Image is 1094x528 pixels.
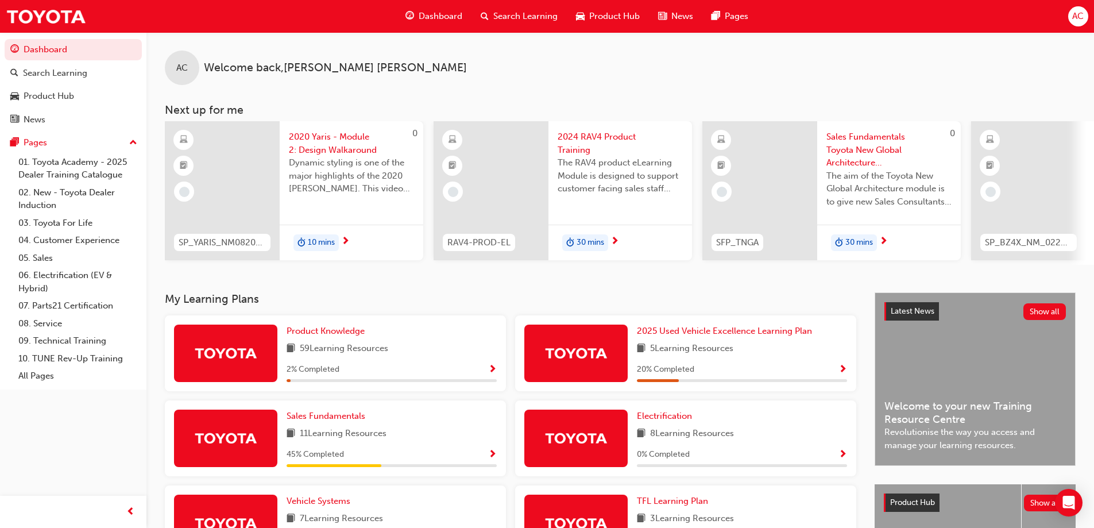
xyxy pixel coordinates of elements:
[544,428,608,448] img: Trak
[712,9,720,24] span: pages-icon
[300,342,388,356] span: 59 Learning Resources
[14,367,142,385] a: All Pages
[204,61,467,75] span: Welcome back , [PERSON_NAME] [PERSON_NAME]
[985,187,996,197] span: learningRecordVerb_NONE-icon
[447,236,511,249] span: RAV4-PROD-EL
[165,292,856,306] h3: My Learning Plans
[5,39,142,60] a: Dashboard
[396,5,471,28] a: guage-iconDashboard
[650,427,734,441] span: 8 Learning Resources
[165,121,423,260] a: 0SP_YARIS_NM0820_EL_022020 Yaris - Module 2: Design WalkaroundDynamic styling is one of the major...
[5,86,142,107] a: Product Hub
[637,326,812,336] span: 2025 Used Vehicle Excellence Learning Plan
[826,130,952,169] span: Sales Fundamentals Toyota New Global Architecture eLearning Module
[287,495,355,508] a: Vehicle Systems
[287,512,295,526] span: book-icon
[1072,10,1084,23] span: AC
[14,214,142,232] a: 03. Toyota For Life
[985,236,1072,249] span: SP_BZ4X_NM_0224_EL01
[637,496,708,506] span: TFL Learning Plan
[488,363,497,377] button: Show Progress
[448,187,458,197] span: learningRecordVerb_NONE-icon
[637,410,697,423] a: Electrification
[488,448,497,462] button: Show Progress
[1024,495,1067,511] button: Show all
[5,132,142,153] button: Pages
[835,236,843,250] span: duration-icon
[14,249,142,267] a: 05. Sales
[180,159,188,174] span: booktick-icon
[845,236,873,249] span: 30 mins
[194,428,257,448] img: Trak
[5,63,142,84] a: Search Learning
[14,297,142,315] a: 07. Parts21 Certification
[838,448,847,462] button: Show Progress
[14,315,142,333] a: 08. Service
[649,5,702,28] a: news-iconNews
[884,426,1066,452] span: Revolutionise the way you access and manage your learning resources.
[567,5,649,28] a: car-iconProduct Hub
[838,363,847,377] button: Show Progress
[412,128,418,138] span: 0
[558,130,683,156] span: 2024 RAV4 Product Training
[481,9,489,24] span: search-icon
[826,169,952,209] span: The aim of the Toyota New Global Architecture module is to give new Sales Consultants and Sales P...
[14,184,142,214] a: 02. New - Toyota Dealer Induction
[449,133,457,148] span: learningResourceType_ELEARNING-icon
[287,326,365,336] span: Product Knowledge
[637,363,694,376] span: 20 % Completed
[838,365,847,375] span: Show Progress
[488,450,497,460] span: Show Progress
[146,103,1094,117] h3: Next up for me
[1068,6,1088,26] button: AC
[23,67,87,80] div: Search Learning
[986,159,994,174] span: booktick-icon
[10,115,19,125] span: news-icon
[10,68,18,79] span: search-icon
[879,237,888,247] span: next-icon
[544,343,608,363] img: Trak
[287,410,370,423] a: Sales Fundamentals
[950,128,955,138] span: 0
[558,156,683,195] span: The RAV4 product eLearning Module is designed to support customer facing sales staff with introdu...
[287,342,295,356] span: book-icon
[287,325,369,338] a: Product Knowledge
[637,411,692,421] span: Electrification
[449,159,457,174] span: booktick-icon
[194,343,257,363] img: Trak
[702,121,961,260] a: 0SFP_TNGASales Fundamentals Toyota New Global Architecture eLearning ModuleThe aim of the Toyota ...
[297,236,306,250] span: duration-icon
[702,5,757,28] a: pages-iconPages
[179,236,266,249] span: SP_YARIS_NM0820_EL_02
[176,61,188,75] span: AC
[637,448,690,461] span: 0 % Completed
[289,156,414,195] span: Dynamic styling is one of the major highlights of the 2020 [PERSON_NAME]. This video gives an in-...
[14,332,142,350] a: 09. Technical Training
[884,400,1066,426] span: Welcome to your new Training Resource Centre
[287,496,350,506] span: Vehicle Systems
[129,136,137,151] span: up-icon
[610,237,619,247] span: next-icon
[717,159,725,174] span: booktick-icon
[650,512,734,526] span: 3 Learning Resources
[179,187,190,197] span: learningRecordVerb_NONE-icon
[637,495,713,508] a: TFL Learning Plan
[419,10,462,23] span: Dashboard
[838,450,847,460] span: Show Progress
[14,350,142,368] a: 10. TUNE Rev-Up Training
[24,136,47,149] div: Pages
[637,512,645,526] span: book-icon
[14,153,142,184] a: 01. Toyota Academy - 2025 Dealer Training Catalogue
[488,365,497,375] span: Show Progress
[658,9,667,24] span: news-icon
[637,342,645,356] span: book-icon
[434,121,692,260] a: RAV4-PROD-EL2024 RAV4 Product TrainingThe RAV4 product eLearning Module is designed to support cu...
[126,505,135,519] span: prev-icon
[471,5,567,28] a: search-iconSearch Learning
[287,363,339,376] span: 2 % Completed
[5,37,142,132] button: DashboardSearch LearningProduct HubNews
[300,427,386,441] span: 11 Learning Resources
[24,90,74,103] div: Product Hub
[884,494,1066,512] a: Product HubShow all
